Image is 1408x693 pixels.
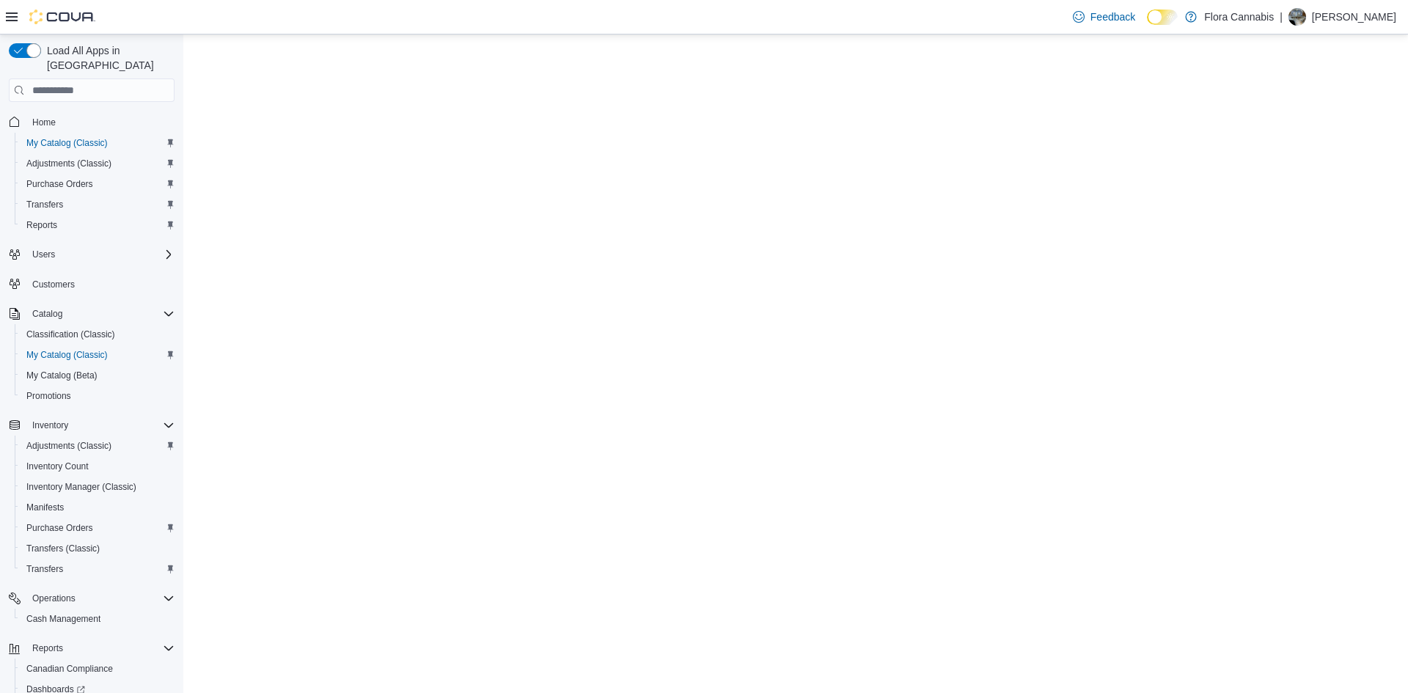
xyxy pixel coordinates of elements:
span: My Catalog (Beta) [21,367,175,384]
button: Inventory [26,417,74,434]
button: Canadian Compliance [15,659,180,679]
span: Classification (Classic) [26,329,115,340]
span: Manifests [21,499,175,516]
button: Catalog [3,304,180,324]
span: Catalog [26,305,175,323]
a: Transfers (Classic) [21,540,106,557]
a: Reports [21,216,63,234]
a: My Catalog (Classic) [21,134,114,152]
span: My Catalog (Classic) [21,346,175,364]
span: Reports [32,642,63,654]
a: Manifests [21,499,70,516]
input: Dark Mode [1147,10,1178,25]
button: Adjustments (Classic) [15,436,180,456]
button: Inventory Manager (Classic) [15,477,180,497]
span: My Catalog (Beta) [26,370,98,381]
span: Adjustments (Classic) [26,440,111,452]
button: Classification (Classic) [15,324,180,345]
a: Transfers [21,196,69,213]
button: Purchase Orders [15,518,180,538]
a: My Catalog (Classic) [21,346,114,364]
span: Users [32,249,55,260]
span: Home [26,112,175,131]
span: Customers [26,275,175,293]
span: Reports [26,219,57,231]
span: Cash Management [26,613,100,625]
button: Purchase Orders [15,174,180,194]
span: Transfers (Classic) [21,540,175,557]
button: Manifests [15,497,180,518]
p: [PERSON_NAME] [1312,8,1396,26]
button: Operations [3,588,180,609]
span: Reports [21,216,175,234]
a: Adjustments (Classic) [21,437,117,455]
button: Inventory Count [15,456,180,477]
span: Adjustments (Classic) [26,158,111,169]
button: Reports [15,215,180,235]
a: Customers [26,276,81,293]
button: Inventory [3,415,180,436]
span: Dark Mode [1147,25,1148,26]
div: Erin Coulter [1288,8,1306,26]
span: Canadian Compliance [26,663,113,675]
span: Inventory [26,417,175,434]
button: Users [26,246,61,263]
span: Inventory Count [26,461,89,472]
button: Transfers [15,194,180,215]
span: Users [26,246,175,263]
span: Inventory Count [21,458,175,475]
button: Promotions [15,386,180,406]
button: Home [3,111,180,132]
button: My Catalog (Classic) [15,345,180,365]
span: Transfers [26,563,63,575]
span: Feedback [1090,10,1135,24]
a: Transfers [21,560,69,578]
span: Purchase Orders [21,519,175,537]
span: Transfers [21,196,175,213]
span: Operations [26,590,175,607]
span: My Catalog (Classic) [26,349,108,361]
button: Transfers [15,559,180,579]
button: Operations [26,590,81,607]
span: Manifests [26,502,64,513]
span: Reports [26,639,175,657]
a: Canadian Compliance [21,660,119,678]
span: Canadian Compliance [21,660,175,678]
span: Promotions [26,390,71,402]
a: Promotions [21,387,77,405]
p: | [1280,8,1283,26]
button: Users [3,244,180,265]
a: Purchase Orders [21,519,99,537]
button: Transfers (Classic) [15,538,180,559]
span: Transfers [26,199,63,210]
span: My Catalog (Classic) [21,134,175,152]
span: Purchase Orders [26,522,93,534]
button: Cash Management [15,609,180,629]
a: Home [26,114,62,131]
a: Classification (Classic) [21,326,121,343]
span: Adjustments (Classic) [21,437,175,455]
a: Purchase Orders [21,175,99,193]
span: Customers [32,279,75,290]
span: Promotions [21,387,175,405]
span: Purchase Orders [26,178,93,190]
button: Adjustments (Classic) [15,153,180,174]
span: Purchase Orders [21,175,175,193]
button: Reports [3,638,180,659]
button: Reports [26,639,69,657]
span: My Catalog (Classic) [26,137,108,149]
span: Inventory Manager (Classic) [21,478,175,496]
span: Operations [32,593,76,604]
span: Classification (Classic) [21,326,175,343]
a: Inventory Manager (Classic) [21,478,142,496]
button: My Catalog (Classic) [15,133,180,153]
span: Inventory [32,419,68,431]
span: Home [32,117,56,128]
span: Transfers [21,560,175,578]
button: My Catalog (Beta) [15,365,180,386]
span: Load All Apps in [GEOGRAPHIC_DATA] [41,43,175,73]
a: Cash Management [21,610,106,628]
span: Cash Management [21,610,175,628]
span: Transfers (Classic) [26,543,100,554]
button: Catalog [26,305,68,323]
